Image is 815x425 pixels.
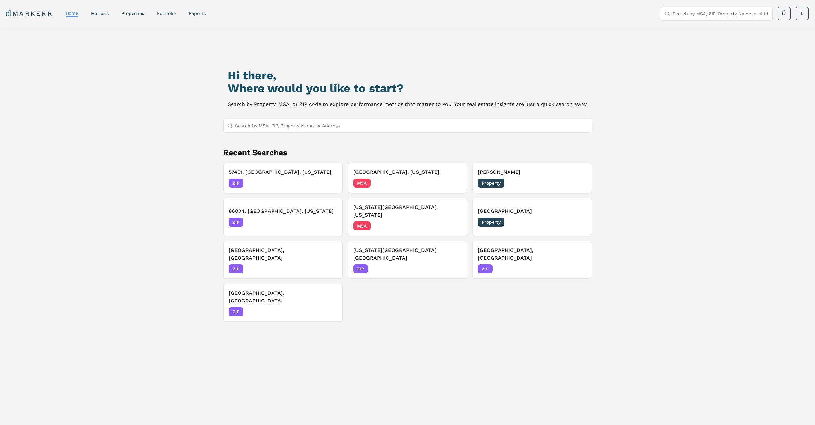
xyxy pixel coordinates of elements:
[229,207,337,215] h3: 86004, [GEOGRAPHIC_DATA], [US_STATE]
[223,241,343,279] button: Remove Tulsa, OK[GEOGRAPHIC_DATA], [GEOGRAPHIC_DATA]ZIP[DATE]
[189,11,206,16] a: reports
[353,179,371,188] span: MSA
[447,266,462,272] span: [DATE]
[229,168,337,176] h3: 57401, [GEOGRAPHIC_DATA], [US_STATE]
[121,11,144,16] a: properties
[472,198,592,236] button: Remove Westminster Square[GEOGRAPHIC_DATA]Property[DATE]
[353,264,368,273] span: ZIP
[66,11,78,16] a: home
[572,180,587,186] span: [DATE]
[229,289,337,305] h3: [GEOGRAPHIC_DATA], [GEOGRAPHIC_DATA]
[323,219,337,225] span: [DATE]
[348,163,467,193] button: Remove Charlotte, North Carolina[GEOGRAPHIC_DATA], [US_STATE]MSA[DATE]
[323,180,337,186] span: [DATE]
[353,168,462,176] h3: [GEOGRAPHIC_DATA], [US_STATE]
[223,198,343,236] button: Remove 86004, Flagstaff, Arizona86004, [GEOGRAPHIC_DATA], [US_STATE]ZIP[DATE]
[472,241,592,279] button: Remove Tulsa, OK[GEOGRAPHIC_DATA], [GEOGRAPHIC_DATA]ZIP[DATE]
[478,218,504,227] span: Property
[229,264,243,273] span: ZIP
[572,266,587,272] span: [DATE]
[447,180,462,186] span: [DATE]
[478,179,504,188] span: Property
[478,207,586,215] h3: [GEOGRAPHIC_DATA]
[228,82,588,95] h2: Where would you like to start?
[672,7,769,20] input: Search by MSA, ZIP, Property Name, or Address
[353,221,371,230] span: MSA
[472,163,592,193] button: Remove Camden Phipps[PERSON_NAME]Property[DATE]
[478,246,586,262] h3: [GEOGRAPHIC_DATA], [GEOGRAPHIC_DATA]
[157,11,176,16] a: Portfolio
[229,179,243,188] span: ZIP
[228,69,588,82] h1: Hi there,
[572,219,587,225] span: [DATE]
[223,284,343,322] button: Remove Tulsa, OK[GEOGRAPHIC_DATA], [GEOGRAPHIC_DATA]ZIP[DATE]
[801,10,804,17] span: D
[478,264,493,273] span: ZIP
[348,198,467,236] button: Remove New York City, New York[US_STATE][GEOGRAPHIC_DATA], [US_STATE]MSA[DATE]
[353,204,462,219] h3: [US_STATE][GEOGRAPHIC_DATA], [US_STATE]
[91,11,109,16] a: markets
[478,168,586,176] h3: [PERSON_NAME]
[228,100,588,109] p: Search by Property, MSA, or ZIP code to explore performance metrics that matter to you. Your real...
[447,223,462,229] span: [DATE]
[796,7,809,20] button: D
[229,218,243,227] span: ZIP
[6,9,53,18] a: MARKERR
[223,148,592,158] h2: Recent Searches
[229,246,337,262] h3: [GEOGRAPHIC_DATA], [GEOGRAPHIC_DATA]
[235,119,588,132] input: Search by MSA, ZIP, Property Name, or Address
[323,309,337,315] span: [DATE]
[353,246,462,262] h3: [US_STATE][GEOGRAPHIC_DATA], [GEOGRAPHIC_DATA]
[223,163,343,193] button: Remove 57401, Aberdeen, South Dakota57401, [GEOGRAPHIC_DATA], [US_STATE]ZIP[DATE]
[229,307,243,316] span: ZIP
[323,266,337,272] span: [DATE]
[348,241,467,279] button: Remove Oklahoma City, OK[US_STATE][GEOGRAPHIC_DATA], [GEOGRAPHIC_DATA]ZIP[DATE]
